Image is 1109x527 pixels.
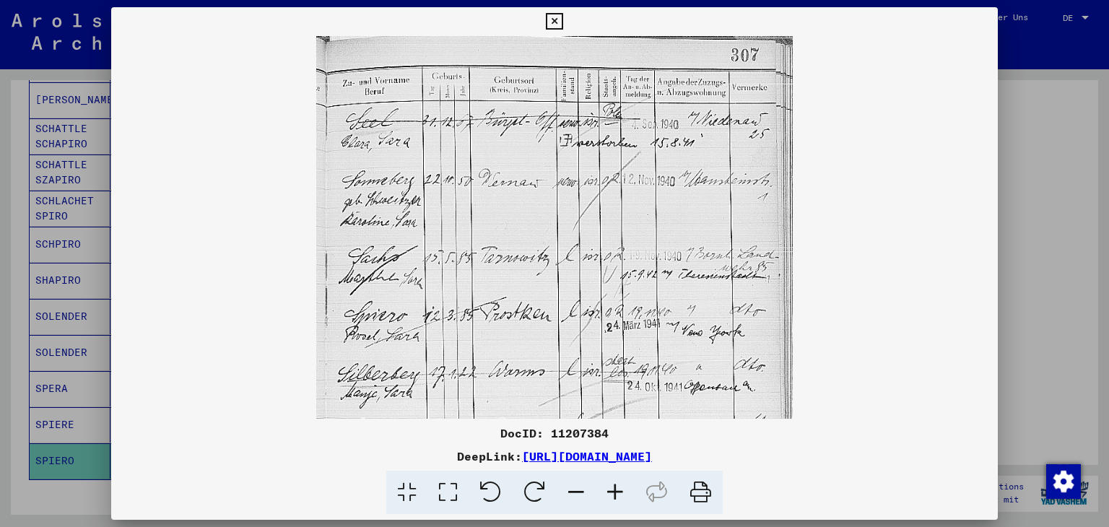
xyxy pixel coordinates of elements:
[111,424,999,442] div: DocID: 11207384
[1046,464,1081,499] img: Zustimmung ändern
[1045,463,1080,498] div: Zustimmung ändern
[522,449,652,463] a: [URL][DOMAIN_NAME]
[111,448,999,465] div: DeepLink:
